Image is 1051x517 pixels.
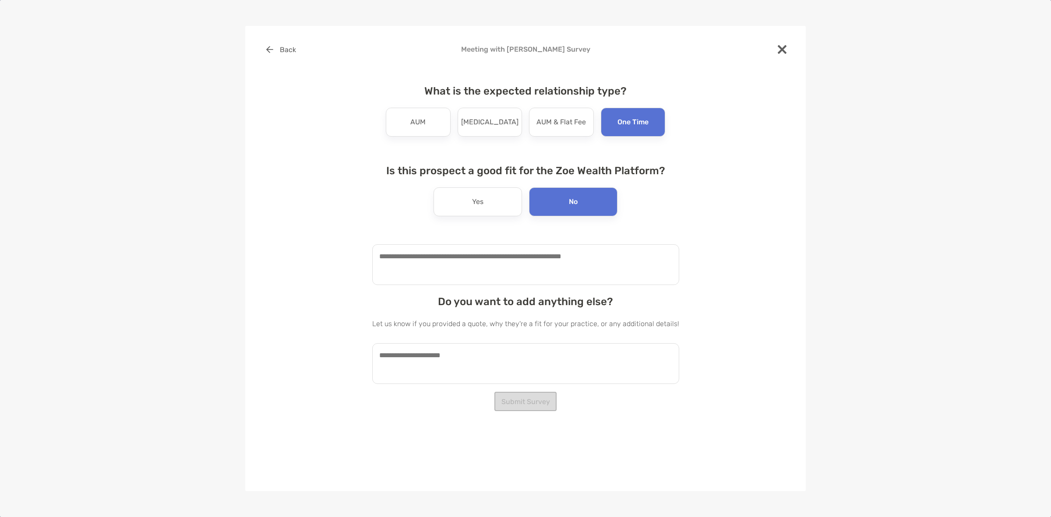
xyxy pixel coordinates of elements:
p: One Time [617,115,649,129]
p: Yes [472,195,483,209]
h4: Do you want to add anything else? [372,295,679,308]
img: button icon [266,46,273,53]
h4: What is the expected relationship type? [372,85,679,97]
p: [MEDICAL_DATA] [461,115,518,129]
p: AUM [410,115,426,129]
p: AUM & Flat Fee [536,115,586,129]
p: No [569,195,578,209]
h4: Meeting with [PERSON_NAME] Survey [259,45,792,53]
img: close modal [778,45,786,54]
h4: Is this prospect a good fit for the Zoe Wealth Platform? [372,165,679,177]
button: Back [259,40,303,59]
p: Let us know if you provided a quote, why they're a fit for your practice, or any additional details! [372,318,679,329]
